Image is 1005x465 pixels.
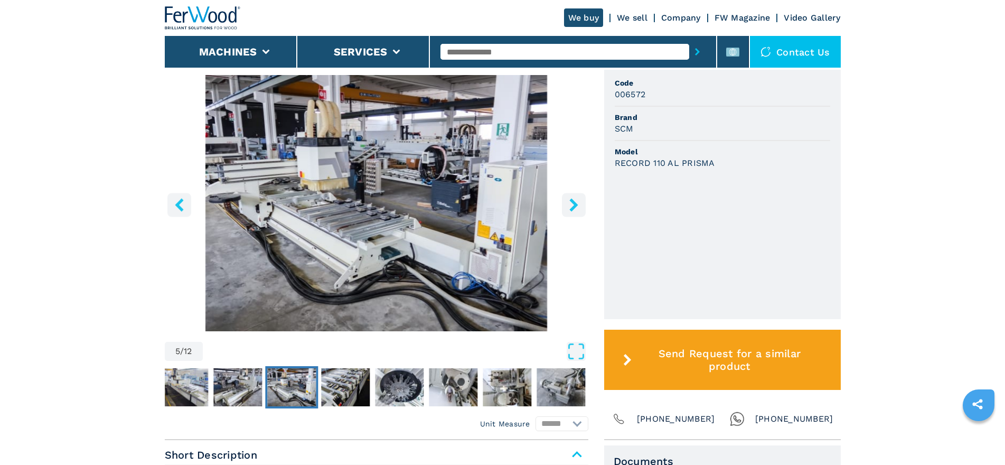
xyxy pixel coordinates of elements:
button: Send Request for a similar product [604,330,841,390]
h3: 006572 [615,88,646,100]
img: 43cf3c4a800b8826098d38a48b2089a7 [321,368,370,406]
button: Services [334,45,388,58]
button: Go to Slide 7 [373,366,426,408]
button: submit-button [689,40,706,64]
h3: RECORD 110 AL PRISMA [615,157,715,169]
a: Video Gallery [784,13,840,23]
img: 5 Axis CNC Routers SCM RECORD 110 AL PRISMA [165,75,588,331]
div: Contact us [750,36,841,68]
button: Go to Slide 5 [265,366,318,408]
h3: SCM [615,123,634,135]
span: Brand [615,112,830,123]
img: 69ac8ff2d1cfef730e2eaa9f1a1f1972 [429,368,477,406]
nav: Thumbnail Navigation [104,366,527,408]
span: 12 [184,347,192,356]
a: sharethis [964,391,991,417]
span: 5 [175,347,180,356]
button: Go to Slide 9 [481,366,533,408]
span: [PHONE_NUMBER] [755,412,833,426]
button: Go to Slide 8 [427,366,480,408]
img: 241b1ea98449394e94ef1f125554c900 [159,368,208,406]
button: Go to Slide 6 [319,366,372,408]
button: Go to Slide 10 [534,366,587,408]
span: Code [615,78,830,88]
a: We buy [564,8,604,27]
button: Go to Slide 3 [157,366,210,408]
a: We sell [617,13,647,23]
span: [PHONE_NUMBER] [637,412,715,426]
span: Model [615,146,830,157]
span: / [180,347,184,356]
img: Whatsapp [730,412,745,426]
button: left-button [167,193,191,217]
img: 14787c8a59099212f5707a670322098d [375,368,424,406]
img: 26601185a1e51e254bf8802b63206007 [213,368,262,406]
button: Open Fullscreen [205,342,586,361]
img: Contact us [760,46,771,57]
img: Phone [612,412,626,426]
span: Short Description [165,445,588,464]
a: Company [661,13,701,23]
em: Unit Measure [480,418,530,429]
img: 76bafd31034ce9cd4803231493bdb813 [537,368,585,406]
img: e53c6058ccf4e66debd65f01574c8d8d [483,368,531,406]
div: Go to Slide 5 [165,75,588,331]
img: 2883e7b588206a79d79523e5aab46ab3 [267,368,316,406]
button: Machines [199,45,257,58]
iframe: Chat [960,417,997,457]
button: Go to Slide 4 [211,366,264,408]
img: Ferwood [165,6,241,30]
button: right-button [562,193,586,217]
span: Send Request for a similar product [636,347,823,373]
a: FW Magazine [715,13,771,23]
